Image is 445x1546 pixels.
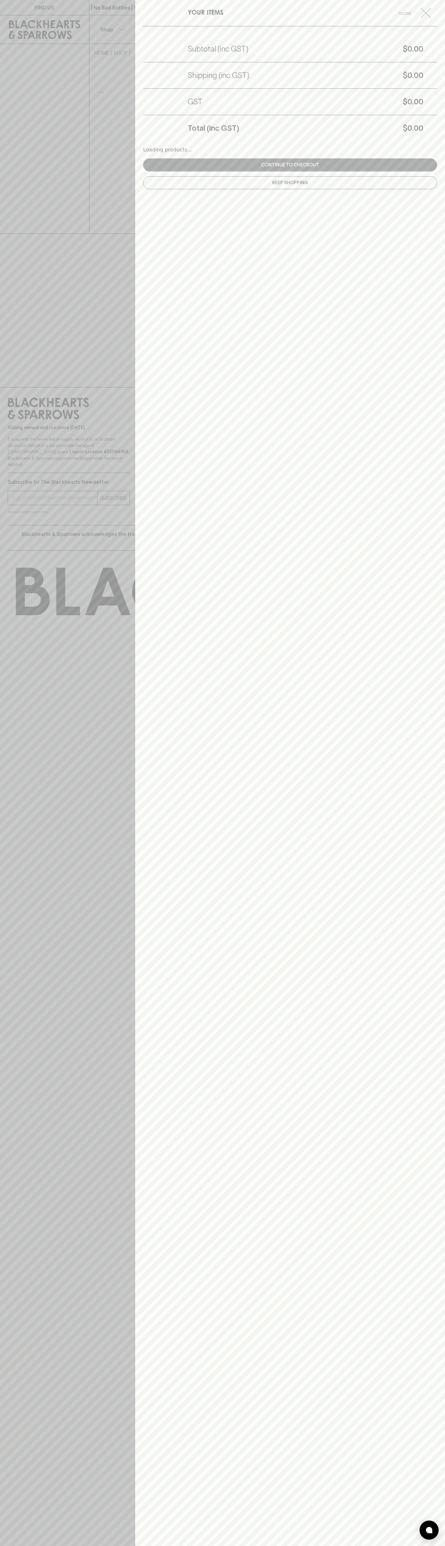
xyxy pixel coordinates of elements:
span: Close [392,10,418,17]
img: bubble-icon [426,1527,432,1533]
button: Close [392,8,436,18]
h5: Total (inc GST) [188,123,239,133]
h6: YOUR ITEMS [188,8,223,18]
h5: GST [188,97,203,107]
button: Keep Shopping [143,176,437,189]
h5: Subtotal (inc GST) [188,44,248,54]
h5: $0.00 [249,70,423,80]
h5: $0.00 [239,123,423,133]
div: Loading products... [143,146,437,154]
h5: $0.00 [203,97,423,107]
h5: Shipping (inc GST) [188,70,249,80]
h5: $0.00 [248,44,423,54]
